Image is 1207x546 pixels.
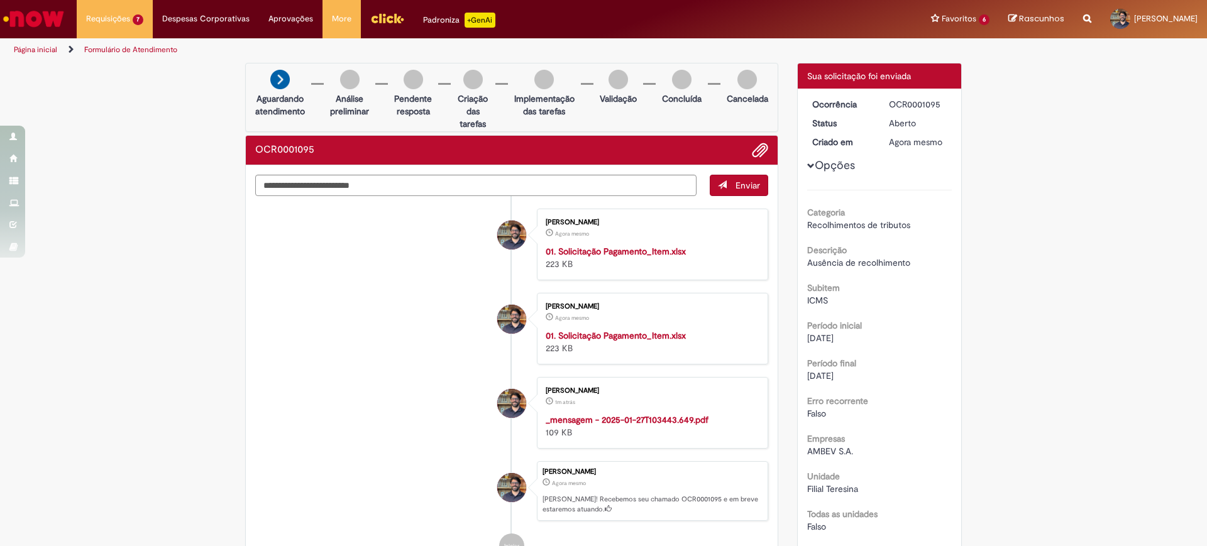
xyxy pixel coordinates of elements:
p: Análise preliminar [330,92,369,117]
div: [PERSON_NAME] [543,468,761,476]
p: [PERSON_NAME]! Recebemos seu chamado OCR0001095 e em breve estaremos atuando. [543,494,761,514]
div: Murilo Lima Rodrigues De Moraes [497,473,526,502]
img: img-circle-grey.png [534,70,554,89]
a: 01. Solicitação Pagamento_Item.xlsx [546,330,686,341]
p: Criação das tarefas [457,92,489,130]
p: Cancelada [727,92,768,105]
p: Aguardando atendimento [255,92,305,117]
span: 6 [979,14,989,25]
div: 223 KB [546,329,755,354]
img: arrow-next.png [270,70,290,89]
div: Murilo Lima Rodrigues De Moraes [497,305,526,334]
li: Murilo Lima Rodrigues De Moraes [255,461,768,521]
b: Subitem [807,282,840,293]
b: Erro recorrente [807,395,868,407]
div: Murilo Lima Rodrigues De Moraes [497,221,526,249]
img: img-circle-grey.png [609,70,628,89]
b: Unidade [807,471,840,482]
button: Enviar [710,175,768,196]
span: ICMS [807,295,828,306]
b: Descrição [807,244,847,256]
span: Favoritos [942,13,976,25]
b: Período final [807,358,856,369]
textarea: Digite sua mensagem aqui... [255,175,697,196]
img: img-circle-grey.png [463,70,483,89]
b: Empresas [807,433,845,444]
span: Enviar [736,180,760,191]
span: Rascunhos [1019,13,1064,25]
p: +GenAi [465,13,495,28]
h2: OCR0001095 Histórico de tíquete [255,145,314,156]
span: 7 [133,14,143,25]
span: Aprovações [268,13,313,25]
span: Requisições [86,13,130,25]
ul: Trilhas de página [9,38,795,62]
div: Murilo Lima Rodrigues De Moraes [497,389,526,418]
time: 28/09/2025 16:20:03 [552,479,586,487]
div: 28/09/2025 16:20:03 [889,136,947,148]
a: _mensagem - 2025-01-27T103443.649.pdf [546,414,708,425]
img: click_logo_yellow_360x200.png [370,9,404,28]
div: 223 KB [546,245,755,270]
div: [PERSON_NAME] [546,387,755,395]
img: img-circle-grey.png [404,70,423,89]
span: 1m atrás [555,398,575,406]
span: Ausência de recolhimento [807,257,910,268]
a: Rascunhos [1008,13,1064,25]
dt: Status [803,117,880,129]
span: Filial Teresina [807,483,858,494]
dt: Ocorrência [803,98,880,111]
span: Agora mesmo [555,314,589,322]
span: Despesas Corporativas [162,13,250,25]
a: 01. Solicitação Pagamento_Item.xlsx [546,246,686,257]
span: AMBEV S.A. [807,445,853,457]
p: Implementação das tarefas [514,92,575,117]
img: img-circle-grey.png [340,70,360,89]
span: Falso [807,521,826,532]
span: Agora mesmo [555,230,589,238]
img: img-circle-grey.png [737,70,757,89]
span: Agora mesmo [889,136,942,148]
p: Pendente resposta [394,92,432,117]
div: Aberto [889,117,947,129]
time: 28/09/2025 16:20:03 [555,230,589,238]
a: Página inicial [14,45,57,55]
div: Padroniza [423,13,495,28]
img: img-circle-grey.png [672,70,692,89]
div: OCR0001095 [889,98,947,111]
span: [DATE] [807,332,834,344]
div: 109 KB [546,413,755,439]
div: [PERSON_NAME] [546,219,755,226]
span: Falso [807,408,826,419]
span: Agora mesmo [552,479,586,487]
a: Formulário de Atendimento [84,45,177,55]
span: Sua solicitação foi enviada [807,70,911,82]
p: Concluída [662,92,702,105]
p: Validação [600,92,637,105]
span: [DATE] [807,370,834,381]
dt: Criado em [803,136,880,148]
time: 28/09/2025 16:18:38 [555,398,575,406]
span: More [332,13,351,25]
b: Período inicial [807,320,862,331]
b: Todas as unidades [807,508,878,520]
span: Recolhimentos de tributos [807,219,910,231]
span: [PERSON_NAME] [1134,13,1198,24]
button: Adicionar anexos [752,142,768,158]
b: Categoria [807,207,845,218]
time: 28/09/2025 16:19:54 [555,314,589,322]
img: ServiceNow [1,6,66,31]
div: [PERSON_NAME] [546,303,755,310]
